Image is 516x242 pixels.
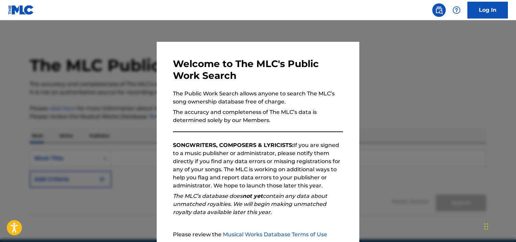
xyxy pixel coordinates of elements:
a: Public Search [432,3,446,17]
p: The Public Work Search allows anyone to search The MLC’s song ownership database free of charge. [173,90,343,106]
h3: Welcome to The MLC's Public Work Search [173,58,343,82]
em: The MLC’s database does contain any data about unmatched royalties. We will begin making unmatche... [173,193,327,215]
a: Musical Works Database Terms of Use [223,231,327,238]
p: The accuracy and completeness of The MLC’s data is determined solely by our Members. [173,108,343,124]
iframe: Chat Widget [482,210,516,242]
a: Log In [467,2,508,19]
div: Help [450,3,463,17]
div: Widget de chat [482,210,516,242]
div: Arrastrar [484,216,488,237]
img: MLC Logo [8,5,34,15]
img: help [453,6,461,14]
p: Please review the [173,231,343,239]
p: If you are signed to a music publisher or administrator, please notify them directly if you find ... [173,141,343,190]
img: search [435,6,443,14]
strong: SONGWRITERS, COMPOSERS & LYRICISTS: [173,142,293,148]
strong: not yet [242,193,263,199]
